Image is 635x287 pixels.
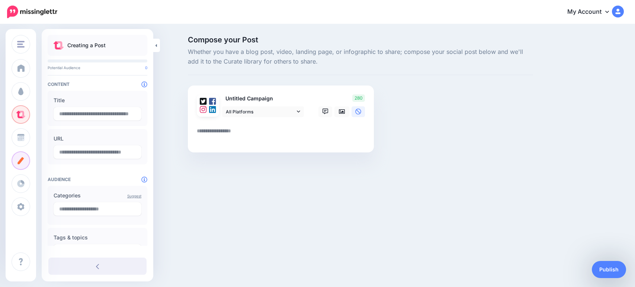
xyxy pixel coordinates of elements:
[352,94,365,102] span: 280
[222,106,304,117] a: All Platforms
[54,134,141,143] label: URL
[226,108,295,116] span: All Platforms
[54,96,141,105] label: Title
[54,41,64,49] img: curate.png
[188,47,533,67] span: Whether you have a blog post, video, landing page, or infographic to share; compose your social p...
[17,41,25,48] img: menu.png
[54,233,141,242] label: Tags & topics
[560,3,624,21] a: My Account
[48,65,147,70] p: Potential Audience
[7,6,57,18] img: Missinglettr
[127,194,141,198] a: Suggest
[48,177,147,182] h4: Audience
[222,94,305,103] p: Untitled Campaign
[592,261,626,278] a: Publish
[188,36,533,43] span: Compose your Post
[145,65,147,70] span: 0
[54,191,141,200] label: Categories
[48,81,147,87] h4: Content
[67,41,106,50] p: Creating a Post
